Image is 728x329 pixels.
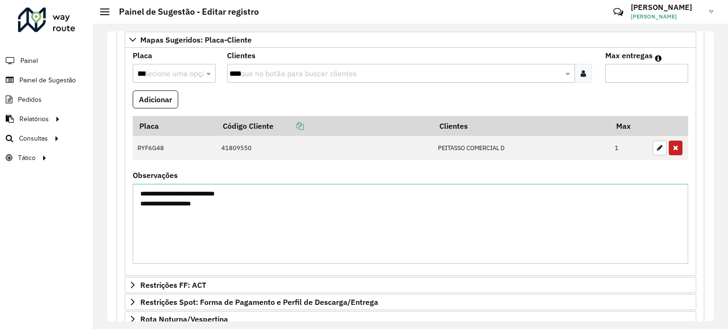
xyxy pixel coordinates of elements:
[140,36,252,44] span: Mapas Sugeridos: Placa-Cliente
[631,12,702,21] span: [PERSON_NAME]
[140,298,378,306] span: Restrições Spot: Forma de Pagamento e Perfil de Descarga/Entrega
[125,277,696,293] a: Restrições FF: ACT
[125,48,696,276] div: Mapas Sugeridos: Placa-Cliente
[19,114,49,124] span: Relatórios
[631,3,702,12] h3: [PERSON_NAME]
[109,7,259,17] h2: Painel de Sugestão - Editar registro
[125,311,696,327] a: Rota Noturna/Vespertina
[610,136,648,160] td: 1
[273,121,304,131] a: Copiar
[125,294,696,310] a: Restrições Spot: Forma de Pagamento e Perfil de Descarga/Entrega
[133,169,178,181] label: Observações
[216,116,433,136] th: Código Cliente
[140,281,206,289] span: Restrições FF: ACT
[140,315,228,323] span: Rota Noturna/Vespertina
[133,50,152,61] label: Placa
[433,136,610,160] td: PEITASSO COMERCIAL D
[610,116,648,136] th: Max
[133,90,178,108] button: Adicionar
[20,56,38,66] span: Painel
[19,75,76,85] span: Painel de Sugestão
[227,50,255,61] label: Clientes
[133,116,216,136] th: Placa
[605,50,653,61] label: Max entregas
[133,136,216,160] td: RYF6G48
[19,133,48,143] span: Consultas
[216,136,433,160] td: 41809550
[18,95,42,105] span: Pedidos
[18,153,36,163] span: Tático
[125,32,696,48] a: Mapas Sugeridos: Placa-Cliente
[655,54,662,62] em: Máximo de clientes que serão colocados na mesma rota com os clientes informados
[433,116,610,136] th: Clientes
[608,2,628,22] a: Contato Rápido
